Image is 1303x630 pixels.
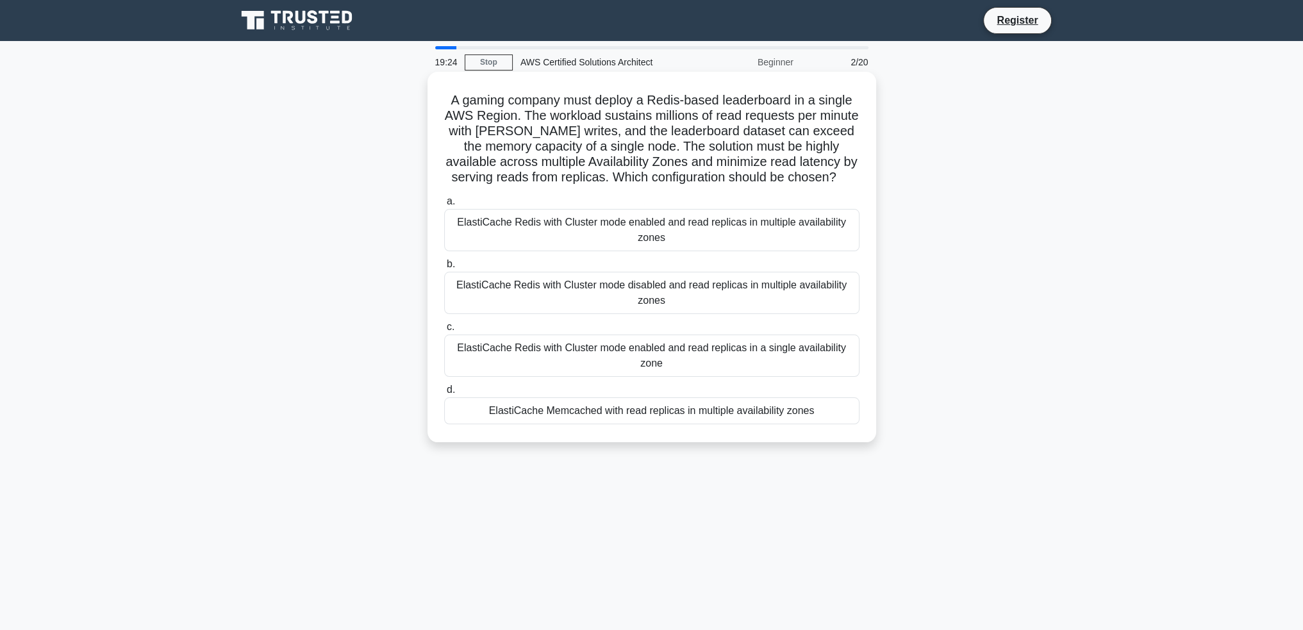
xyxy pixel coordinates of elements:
[447,321,454,332] span: c.
[801,49,876,75] div: 2/20
[465,54,513,70] a: Stop
[443,92,861,186] h5: A gaming company must deploy a Redis-based leaderboard in a single AWS Region. The workload susta...
[447,195,455,206] span: a.
[689,49,801,75] div: Beginner
[989,12,1045,28] a: Register
[447,258,455,269] span: b.
[447,384,455,395] span: d.
[444,272,859,314] div: ElastiCache Redis with Cluster mode disabled and read replicas in multiple availability zones
[444,335,859,377] div: ElastiCache Redis with Cluster mode enabled and read replicas in a single availability zone
[444,209,859,251] div: ElastiCache Redis with Cluster mode enabled and read replicas in multiple availability zones
[427,49,465,75] div: 19:24
[444,397,859,424] div: ElastiCache Memcached with read replicas in multiple availability zones
[513,49,689,75] div: AWS Certified Solutions Architect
